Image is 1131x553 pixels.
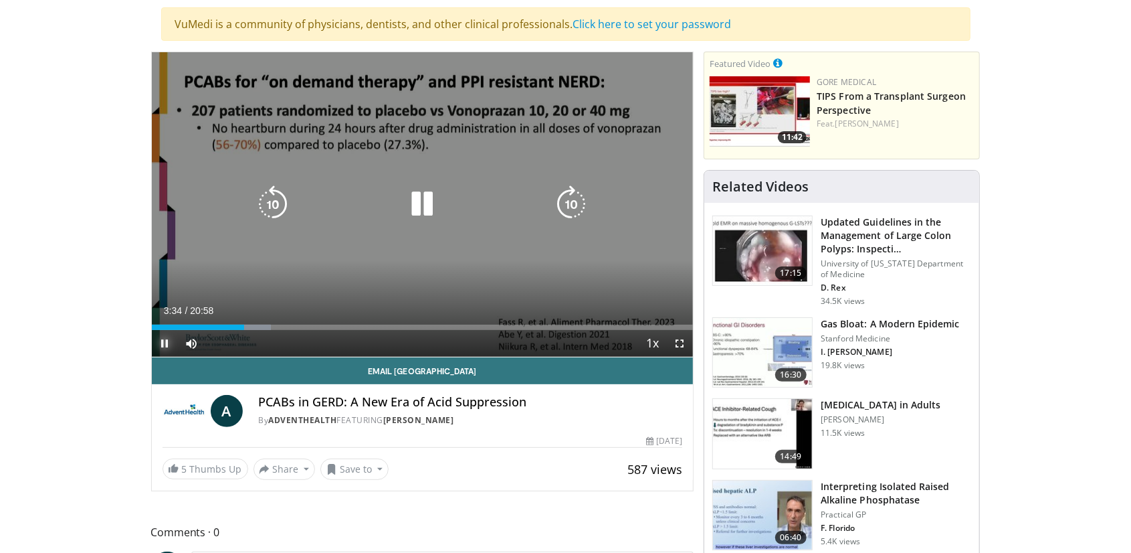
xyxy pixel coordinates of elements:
[821,360,865,371] p: 19.8K views
[713,318,812,388] img: 480ec31d-e3c1-475b-8289-0a0659db689a.150x105_q85_crop-smart_upscale.jpg
[821,283,971,293] p: D. Rex
[163,395,205,427] img: AdventHealth
[817,118,974,130] div: Feat.
[639,330,666,357] button: Playback Rate
[320,459,389,480] button: Save to
[712,398,971,469] a: 14:49 [MEDICAL_DATA] in Adults [PERSON_NAME] 11.5K views
[817,90,966,116] a: TIPS From a Transplant Surgeon Perspective
[710,76,810,147] a: 11:42
[775,531,807,544] span: 06:40
[713,481,812,550] img: 6a4ee52d-0f16-480d-a1b4-8187386ea2ed.150x105_q85_crop-smart_upscale.jpg
[161,7,970,41] div: VuMedi is a community of physicians, dentists, and other clinical professionals.
[821,536,860,547] p: 5.4K views
[710,58,770,70] small: Featured Video
[712,480,971,551] a: 06:40 Interpreting Isolated Raised Alkaline Phosphatase Practical GP F. Florido 5.4K views
[821,509,971,520] p: Practical GP
[835,118,899,129] a: [PERSON_NAME]
[821,258,971,280] p: University of [US_STATE] Department of Medicine
[821,523,971,534] p: F. Florido
[259,414,683,426] div: By FEATURING
[817,76,876,88] a: Gore Medical
[821,333,960,344] p: Stanford Medicine
[182,463,187,475] span: 5
[269,414,337,426] a: AdventHealth
[163,459,248,479] a: 5 Thumbs Up
[185,305,188,316] span: /
[713,399,812,469] img: 11950cd4-d248-4755-8b98-ec337be04c84.150x105_q85_crop-smart_upscale.jpg
[646,435,682,447] div: [DATE]
[775,450,807,463] span: 14:49
[821,398,940,412] h3: [MEDICAL_DATA] in Adults
[775,266,807,280] span: 17:15
[179,330,205,357] button: Mute
[710,76,810,147] img: 4003d3dc-4d84-4588-a4af-bb6b84f49ae6.150x105_q85_crop-smart_upscale.jpg
[712,179,809,195] h4: Related Videos
[821,317,960,331] h3: Gas Bloat: A Modern Epidemic
[211,395,243,427] a: A
[713,216,812,286] img: dfcfcb0d-b871-4e1a-9f0c-9f64970f7dd8.150x105_q85_crop-smart_upscale.jpg
[775,368,807,382] span: 16:30
[152,330,179,357] button: Pause
[821,347,960,358] p: I. [PERSON_NAME]
[573,17,732,31] a: Click here to set your password
[712,317,971,388] a: 16:30 Gas Bloat: A Modern Epidemic Stanford Medicine I. [PERSON_NAME] 19.8K views
[821,428,865,439] p: 11.5K views
[821,414,940,425] p: [PERSON_NAME]
[821,296,865,307] p: 34.5K views
[151,524,694,541] span: Comments 0
[666,330,693,357] button: Fullscreen
[164,305,182,316] span: 3:34
[712,216,971,307] a: 17:15 Updated Guidelines in the Management of Large Colon Polyps: Inspecti… University of [US_STA...
[259,395,683,410] h4: PCABs in GERD: A New Era of Acid Suppression
[821,480,971,507] h3: Interpreting Isolated Raised Alkaline Phosphatase
[627,461,682,477] span: 587 views
[152,52,694,358] video-js: Video Player
[190,305,213,316] span: 20:58
[778,131,807,143] span: 11:42
[152,325,694,330] div: Progress Bar
[152,358,694,384] a: Email [GEOGRAPHIC_DATA]
[821,216,971,256] h3: Updated Guidelines in the Management of Large Colon Polyps: Inspecti…
[383,414,454,426] a: [PERSON_NAME]
[253,459,316,480] button: Share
